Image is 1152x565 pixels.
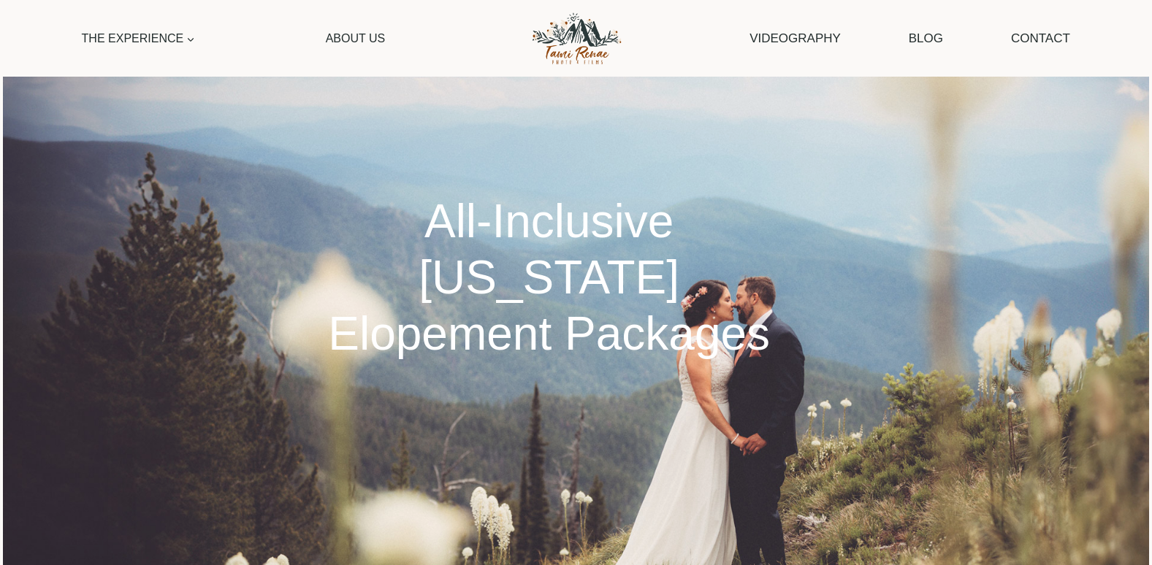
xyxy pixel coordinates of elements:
img: Tami Renae Photo & Films Logo [516,8,636,69]
a: Blog [901,20,951,57]
a: The Experience [75,22,202,55]
nav: Primary [75,22,392,55]
a: About Us [318,22,392,55]
a: Videography [742,20,848,57]
nav: Secondary [742,20,1077,57]
a: Contact [1004,20,1077,57]
h1: All-Inclusive [US_STATE] Elopement Packages [307,193,791,361]
span: The Experience [82,29,196,48]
